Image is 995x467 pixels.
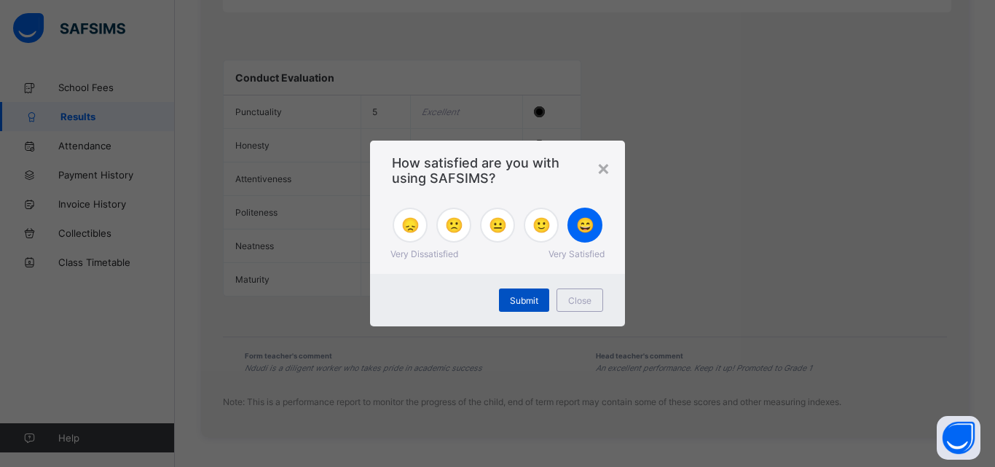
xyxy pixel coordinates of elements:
[548,248,605,259] span: Very Satisfied
[510,295,538,306] span: Submit
[576,216,594,234] span: 😄
[489,216,507,234] span: 😐
[597,155,610,180] div: ×
[392,155,603,186] span: How satisfied are you with using SAFSIMS?
[445,216,463,234] span: 🙁
[568,295,591,306] span: Close
[937,416,980,460] button: Open asap
[390,248,458,259] span: Very Dissatisfied
[532,216,551,234] span: 🙂
[401,216,420,234] span: 😞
